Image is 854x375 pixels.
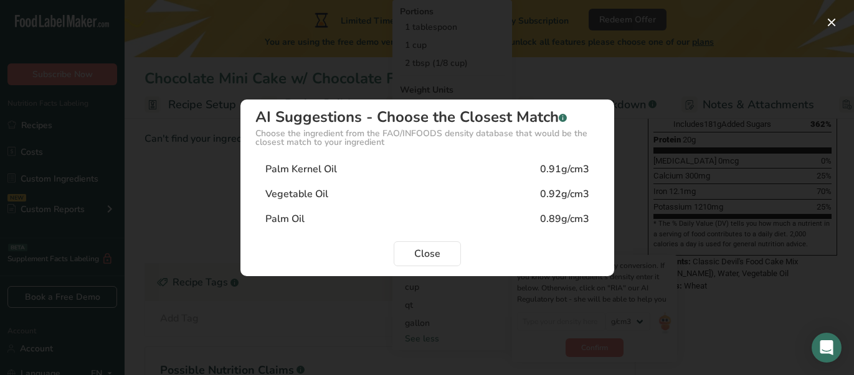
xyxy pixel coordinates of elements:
[255,109,599,124] div: AI Suggestions - Choose the Closest Match
[265,162,337,177] div: Palm Kernel Oil
[414,246,440,261] span: Close
[265,211,305,226] div: Palm Oil
[540,162,589,177] div: 0.91g/cm3
[540,187,589,201] div: 0.92g/cm3
[812,333,842,363] div: Open Intercom Messenger
[394,241,461,266] button: Close
[540,211,589,226] div: 0.89g/cm3
[255,129,599,147] div: Choose the ingredient from the FAO/INFOODS density database that would be the closest match to yo...
[265,187,328,201] div: Vegetable Oil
